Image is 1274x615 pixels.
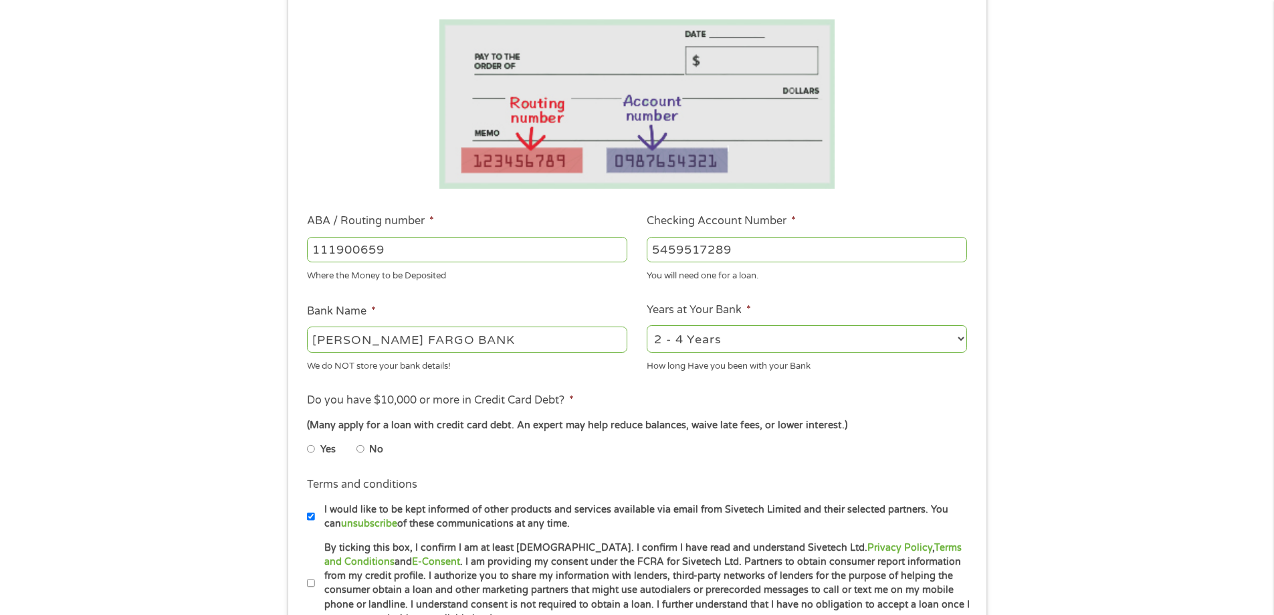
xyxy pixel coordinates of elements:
label: Terms and conditions [307,478,417,492]
div: We do NOT store your bank details! [307,355,627,373]
label: No [369,442,383,457]
input: 263177916 [307,237,627,262]
a: E-Consent [412,556,460,567]
img: Routing number location [439,19,835,189]
div: You will need one for a loan. [647,265,967,283]
label: Checking Account Number [647,214,796,228]
label: I would like to be kept informed of other products and services available via email from Sivetech... [315,503,971,531]
div: Where the Money to be Deposited [307,265,627,283]
label: Years at Your Bank [647,303,751,317]
label: Yes [320,442,336,457]
label: Bank Name [307,304,376,319]
a: Privacy Policy [867,542,932,553]
a: Terms and Conditions [324,542,962,567]
div: (Many apply for a loan with credit card debt. An expert may help reduce balances, waive late fees... [307,418,966,433]
label: Do you have $10,000 or more in Credit Card Debt? [307,393,574,408]
a: unsubscribe [341,518,397,529]
div: How long Have you been with your Bank [647,355,967,373]
label: ABA / Routing number [307,214,434,228]
input: 345634636 [647,237,967,262]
